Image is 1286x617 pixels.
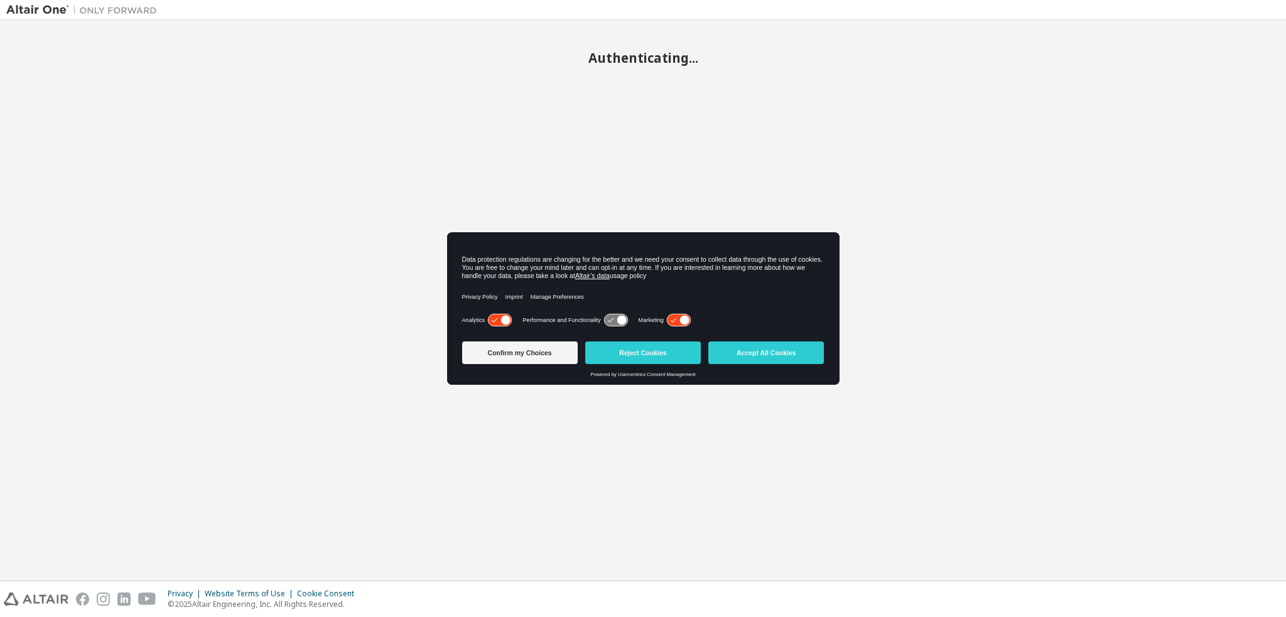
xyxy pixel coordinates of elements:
div: Cookie Consent [297,589,362,599]
div: Privacy [168,589,205,599]
img: youtube.svg [138,593,156,606]
div: Website Terms of Use [205,589,297,599]
img: Altair One [6,4,163,16]
img: facebook.svg [76,593,89,606]
img: linkedin.svg [117,593,131,606]
p: © 2025 Altair Engineering, Inc. All Rights Reserved. [168,599,362,609]
img: altair_logo.svg [4,593,68,606]
h2: Authenticating... [6,50,1280,66]
img: instagram.svg [97,593,110,606]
